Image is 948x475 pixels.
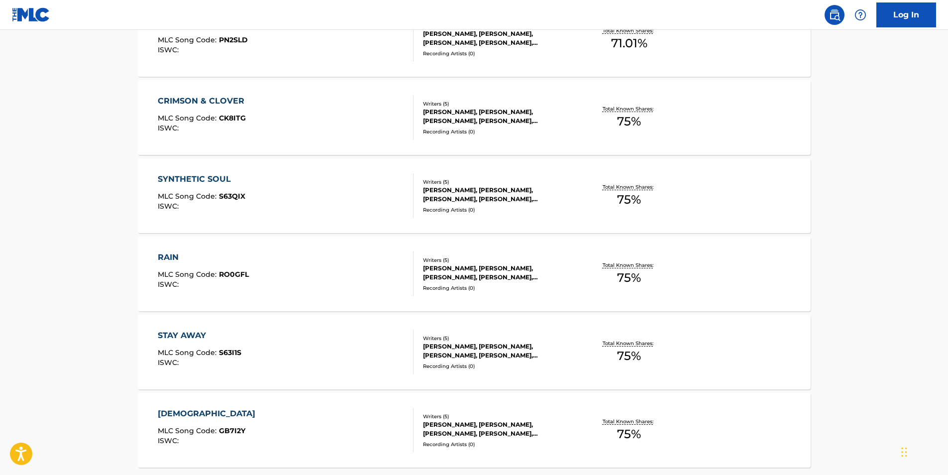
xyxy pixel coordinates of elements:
span: 71.01 % [611,34,647,52]
div: Writers ( 5 ) [423,100,573,108]
div: STAY AWAY [158,330,241,342]
div: Drag [901,437,907,467]
a: Log In [876,2,936,27]
a: PRAYMLC Song Code:PN2SLDISWC:Writers (5)[PERSON_NAME], [PERSON_NAME], [PERSON_NAME], [PERSON_NAME... [138,2,811,77]
div: [PERSON_NAME], [PERSON_NAME], [PERSON_NAME], [PERSON_NAME], [PERSON_NAME] [423,186,573,204]
span: GB7I2Y [219,426,245,435]
span: S63QIX [219,192,245,201]
img: MLC Logo [12,7,50,22]
span: 75 % [617,191,641,209]
img: search [829,9,841,21]
div: Recording Artists ( 0 ) [423,206,573,214]
span: MLC Song Code : [158,348,219,357]
span: ISWC : [158,123,181,132]
div: SYNTHETIC SOUL [158,173,245,185]
span: MLC Song Code : [158,192,219,201]
span: 75 % [617,347,641,365]
div: Writers ( 5 ) [423,413,573,420]
a: RAINMLC Song Code:RO0GFLISWC:Writers (5)[PERSON_NAME], [PERSON_NAME], [PERSON_NAME], [PERSON_NAME... [138,237,811,311]
a: CRIMSON & CLOVERMLC Song Code:CK8ITGISWC:Writers (5)[PERSON_NAME], [PERSON_NAME], [PERSON_NAME], ... [138,80,811,155]
span: MLC Song Code : [158,114,219,122]
span: ISWC : [158,202,181,211]
div: [PERSON_NAME], [PERSON_NAME], [PERSON_NAME], [PERSON_NAME], [PERSON_NAME] [423,108,573,125]
p: Total Known Shares: [603,340,656,347]
span: RO0GFL [219,270,249,279]
span: ISWC : [158,280,181,289]
div: Writers ( 5 ) [423,178,573,186]
div: [PERSON_NAME], [PERSON_NAME], [PERSON_NAME], [PERSON_NAME], [PERSON_NAME] [423,342,573,360]
a: STAY AWAYMLC Song Code:S63I1SISWC:Writers (5)[PERSON_NAME], [PERSON_NAME], [PERSON_NAME], [PERSON... [138,315,811,389]
p: Total Known Shares: [603,105,656,113]
a: [DEMOGRAPHIC_DATA]MLC Song Code:GB7I2YISWC:Writers (5)[PERSON_NAME], [PERSON_NAME], [PERSON_NAME]... [138,393,811,468]
span: MLC Song Code : [158,426,219,435]
div: Recording Artists ( 0 ) [423,50,573,57]
p: Total Known Shares: [603,261,656,269]
div: [PERSON_NAME], [PERSON_NAME], [PERSON_NAME], [PERSON_NAME], [PERSON_NAME] [423,29,573,47]
iframe: Chat Widget [898,427,948,475]
p: Total Known Shares: [603,418,656,425]
div: [PERSON_NAME], [PERSON_NAME], [PERSON_NAME], [PERSON_NAME], [PERSON_NAME] [423,264,573,282]
div: Recording Artists ( 0 ) [423,441,573,448]
span: ISWC : [158,358,181,367]
div: Help [850,5,870,25]
span: PN2SLD [219,35,248,44]
div: RAIN [158,251,249,263]
div: Recording Artists ( 0 ) [423,128,573,135]
a: SYNTHETIC SOULMLC Song Code:S63QIXISWC:Writers (5)[PERSON_NAME], [PERSON_NAME], [PERSON_NAME], [P... [138,158,811,233]
span: 75 % [617,269,641,287]
img: help [854,9,866,21]
a: Public Search [825,5,844,25]
span: 75 % [617,113,641,130]
div: Writers ( 5 ) [423,256,573,264]
span: 75 % [617,425,641,443]
span: ISWC : [158,45,181,54]
div: Recording Artists ( 0 ) [423,362,573,370]
div: Writers ( 5 ) [423,335,573,342]
p: Total Known Shares: [603,183,656,191]
div: [DEMOGRAPHIC_DATA] [158,408,260,420]
span: MLC Song Code : [158,270,219,279]
div: [PERSON_NAME], [PERSON_NAME], [PERSON_NAME], [PERSON_NAME], [PERSON_NAME] [423,420,573,438]
span: CK8ITG [219,114,246,122]
div: CRIMSON & CLOVER [158,95,249,107]
p: Total Known Shares: [603,27,656,34]
div: Recording Artists ( 0 ) [423,284,573,292]
span: ISWC : [158,436,181,445]
span: S63I1S [219,348,241,357]
span: MLC Song Code : [158,35,219,44]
